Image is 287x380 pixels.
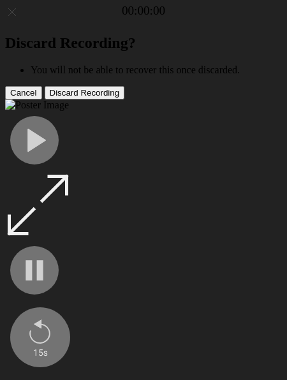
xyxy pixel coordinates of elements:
li: You will not be able to recover this once discarded. [31,64,282,76]
button: Cancel [5,86,42,99]
a: 00:00:00 [122,4,165,18]
h2: Discard Recording? [5,34,282,52]
button: Discard Recording [45,86,125,99]
img: Poster Image [5,99,69,111]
